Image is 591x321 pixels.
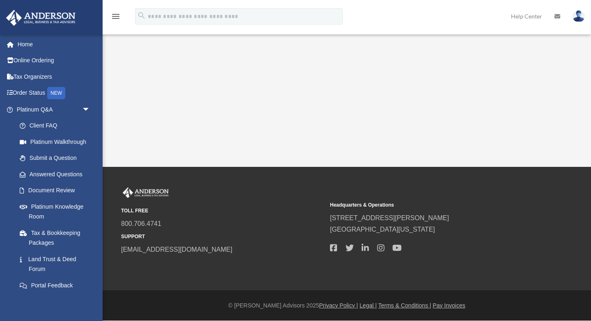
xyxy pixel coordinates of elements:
a: menu [111,14,121,21]
a: Tax & Bookkeeping Packages [11,225,103,251]
a: Platinum Walkthrough [11,134,103,150]
i: menu [111,11,121,21]
a: Digital Productsarrow_drop_down [6,294,103,310]
a: Home [6,36,103,52]
small: Headquarters & Operations [330,201,533,209]
a: Pay Invoices [433,302,465,309]
i: search [137,11,146,20]
img: User Pic [573,10,585,22]
a: 800.706.4741 [121,220,161,227]
small: TOLL FREE [121,207,324,215]
img: Anderson Advisors Platinum Portal [4,10,78,26]
a: Platinum Knowledge Room [11,198,103,225]
a: Terms & Conditions | [378,302,431,309]
span: arrow_drop_down [82,294,98,310]
span: arrow_drop_down [82,101,98,118]
a: Privacy Policy | [319,302,358,309]
a: [STREET_ADDRESS][PERSON_NAME] [330,214,449,221]
a: Client FAQ [11,118,103,134]
div: NEW [47,87,65,99]
div: © [PERSON_NAME] Advisors 2025 [103,301,591,311]
a: Order StatusNEW [6,85,103,102]
a: [EMAIL_ADDRESS][DOMAIN_NAME] [121,246,232,253]
img: Anderson Advisors Platinum Portal [121,187,170,198]
a: [GEOGRAPHIC_DATA][US_STATE] [330,226,435,233]
a: Tax Organizers [6,68,103,85]
a: Legal | [360,302,377,309]
a: Document Review [11,182,98,199]
a: Submit a Question [11,150,103,166]
a: Answered Questions [11,166,103,182]
a: Online Ordering [6,52,103,69]
small: SUPPORT [121,232,324,241]
a: Platinum Q&Aarrow_drop_down [6,101,103,118]
a: Land Trust & Deed Forum [11,251,103,277]
a: Portal Feedback [11,277,103,294]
